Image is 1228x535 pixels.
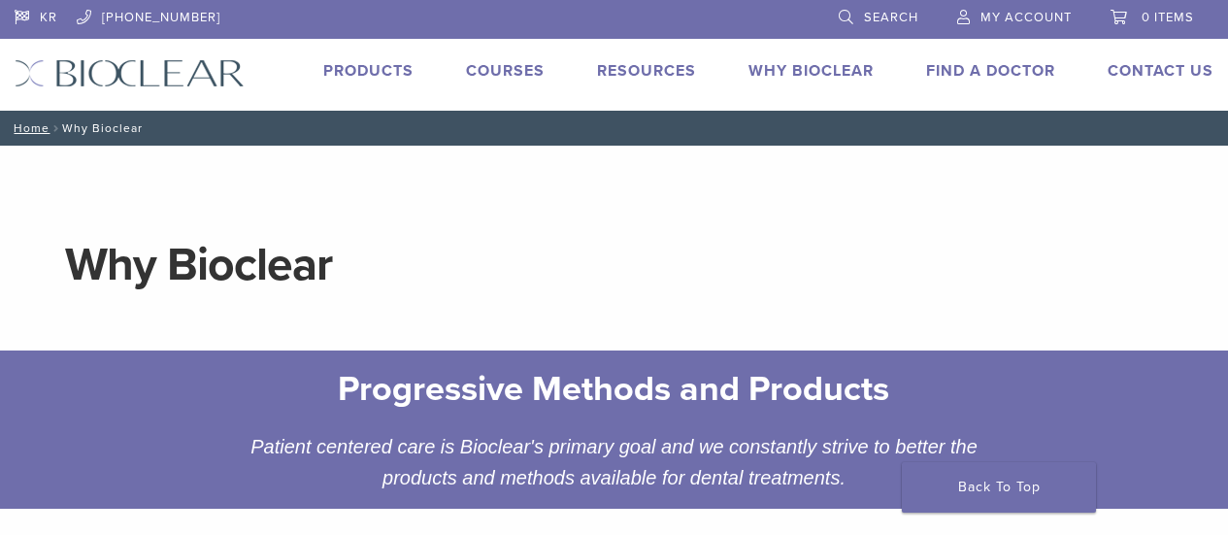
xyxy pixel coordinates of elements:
[323,61,414,81] a: Products
[748,61,874,81] a: Why Bioclear
[980,10,1072,25] span: My Account
[50,123,62,133] span: /
[205,431,1023,493] div: Patient centered care is Bioclear's primary goal and we constantly strive to better the products ...
[219,366,1009,413] h2: Progressive Methods and Products
[902,462,1096,513] a: Back To Top
[15,59,245,87] img: Bioclear
[466,61,545,81] a: Courses
[926,61,1055,81] a: Find A Doctor
[8,121,50,135] a: Home
[597,61,696,81] a: Resources
[65,242,1164,288] h1: Why Bioclear
[1108,61,1213,81] a: Contact Us
[864,10,918,25] span: Search
[1142,10,1194,25] span: 0 items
